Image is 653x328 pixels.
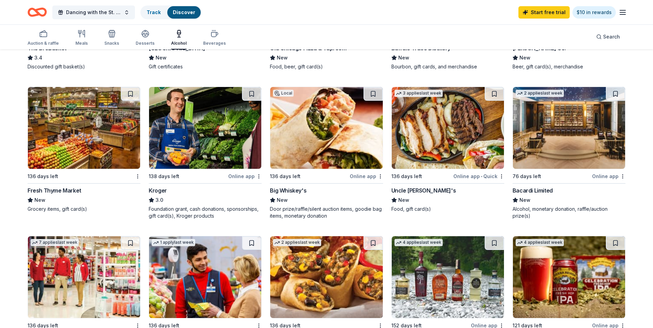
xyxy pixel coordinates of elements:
a: Track [147,9,160,15]
button: TrackDiscover [140,6,201,19]
span: New [277,54,288,62]
button: Auction & raffle [28,27,59,50]
span: 3.4 [34,54,42,62]
div: Beer, gift card(s), merchandise [513,63,625,70]
div: Online app [228,172,262,181]
div: 7 applies last week [31,239,79,246]
img: Image for Walmart [149,236,261,318]
img: Image for Kroger [149,87,261,169]
button: Meals [75,27,88,50]
span: Search [603,33,620,41]
div: Big Whiskey's [270,186,306,195]
span: New [519,54,530,62]
button: Snacks [104,27,119,50]
div: Foundation grant, cash donations, sponsorships, gift card(s), Kroger products [149,206,262,219]
div: 136 days left [270,172,301,181]
img: Image for Heaven Hill Brands [392,236,504,318]
div: Discounted gift basket(s) [28,63,140,70]
div: Alcohol, monetary donation, raffle/auction prize(s) [513,206,625,219]
div: Alcohol [171,41,187,46]
div: 76 days left [513,172,541,181]
div: 1 apply last week [152,239,195,246]
a: Image for Kroger138 days leftOnline appKroger3.0Foundation grant, cash donations, sponsorships, g... [149,87,262,219]
div: Kroger [149,186,167,195]
div: Bourbon, gift cards, and merchandise [391,63,504,70]
img: Image for Chili's [270,236,382,318]
div: Desserts [136,41,155,46]
div: Food, beer, gift card(s) [270,63,383,70]
div: Beverages [203,41,226,46]
span: New [398,196,409,204]
div: Fresh Thyme Market [28,186,81,195]
div: Food, gift card(s) [391,206,504,212]
img: Image for Big Whiskey's [270,87,382,169]
button: Alcohol [171,27,187,50]
a: Discover [173,9,195,15]
div: Local [273,90,294,97]
span: 3.0 [156,196,163,204]
img: Image for Uncle Julio's [392,87,504,169]
a: Start free trial [518,6,570,19]
div: 136 days left [28,172,58,181]
a: Home [28,4,47,20]
span: New [156,54,167,62]
a: $10 in rewards [572,6,616,19]
span: • [481,174,482,179]
div: 138 days left [149,172,179,181]
a: Image for Uncle Julio's3 applieslast week136 days leftOnline app•QuickUncle [PERSON_NAME]'sNewFoo... [391,87,504,212]
div: 2 applies last week [516,90,564,97]
div: 4 applies last week [516,239,564,246]
a: Image for Big Whiskey'sLocal136 days leftOnline appBig Whiskey'sNewDoor prize/raffle/silent aucti... [270,87,383,219]
span: Dancing with the St. Louis Stars 2026 [66,8,121,17]
button: Search [591,30,625,44]
a: Image for Fresh Thyme Market136 days leftFresh Thyme MarketNewGrocery items, gift card(s) [28,87,140,212]
div: Online app Quick [453,172,504,181]
span: New [519,196,530,204]
div: Snacks [104,41,119,46]
span: New [34,196,45,204]
button: Beverages [203,27,226,50]
div: 3 applies last week [394,90,443,97]
div: Door prize/raffle/silent auction items, goodie bag items, monetary donation [270,206,383,219]
div: 2 applies last week [273,239,321,246]
div: Online app [350,172,383,181]
span: New [398,54,409,62]
img: Image for Bacardi Limited [513,87,625,169]
div: Auction & raffle [28,41,59,46]
div: Meals [75,41,88,46]
div: Bacardi Limited [513,186,553,195]
div: Grocery items, gift card(s) [28,206,140,212]
div: Gift certificates [149,63,262,70]
a: Image for Bacardi Limited2 applieslast week76 days leftOnline appBacardi LimitedNewAlcohol, monet... [513,87,625,219]
div: 136 days left [391,172,422,181]
span: New [277,196,288,204]
button: Dancing with the St. Louis Stars 2026 [52,6,135,19]
div: Online app [592,172,625,181]
img: Image for Sierra Nevada [513,236,625,318]
img: Image for Target [28,236,140,318]
div: 4 applies last week [394,239,443,246]
div: Uncle [PERSON_NAME]'s [391,186,456,195]
img: Image for Fresh Thyme Market [28,87,140,169]
button: Desserts [136,27,155,50]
